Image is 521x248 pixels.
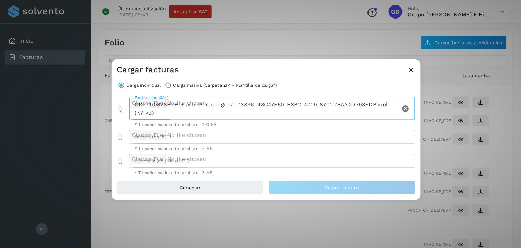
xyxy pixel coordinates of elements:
[129,98,400,120] div: GDL000828HD6_Carta Porte Ingreso_13896_43C47E50-F8BC-4729-8701-7BA34D393EDB.xml (7.7 kB)
[117,65,179,75] h3: Cargar facturas
[127,81,161,90] label: Carga individual
[180,185,201,190] span: Cancelar
[269,181,415,194] button: Cargar factura
[325,185,359,190] span: Cargar factura
[117,157,124,164] i: Evidencia (en PDF o JPG) prepended action
[117,181,263,194] button: Cancelar
[401,105,410,113] i: Clear Factura (en XML)
[117,105,124,112] i: Factura (en XML) prepended action
[135,146,410,151] div: * Tamaño máximo del archivo - 5 MB
[173,81,277,90] label: Carga masiva (Carpeta ZIP + Plantilla de carga*)
[135,122,410,127] div: * Tamaño máximo del archivo - 100 KB
[135,170,410,175] div: * Tamaño máximo del archivo - 5 MB
[117,133,124,140] i: Factura (en PDF) prepended action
